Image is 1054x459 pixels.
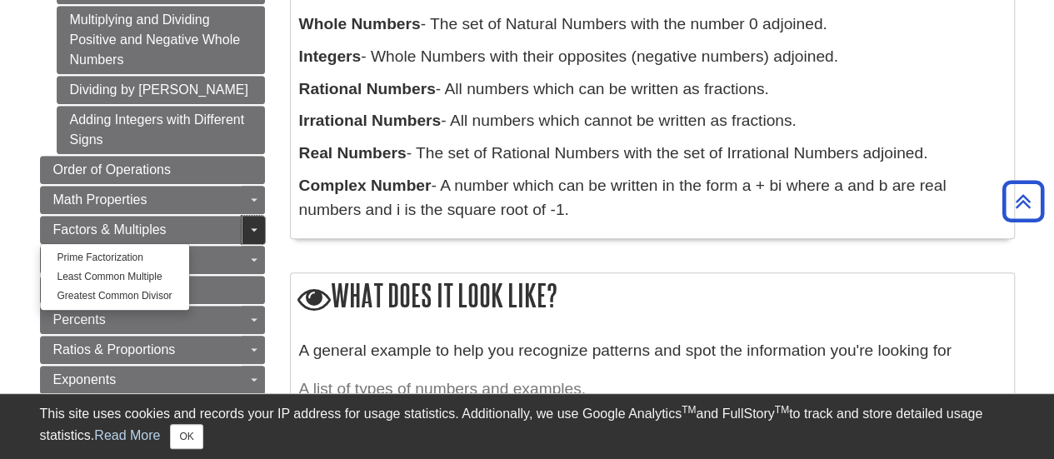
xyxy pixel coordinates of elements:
[57,106,265,154] a: Adding Integers with Different Signs
[40,404,1015,449] div: This site uses cookies and records your IP address for usage statistics. Additionally, we use Goo...
[40,336,265,364] a: Ratios & Proportions
[53,222,167,237] span: Factors & Multiples
[94,428,160,442] a: Read More
[299,339,1006,363] p: A general example to help you recognize patterns and spot the information you're looking for
[53,342,176,357] span: Ratios & Proportions
[299,371,1006,408] caption: A list of types of numbers and examples.
[299,47,362,65] b: Integers
[775,404,789,416] sup: TM
[299,142,1006,166] p: - The set of Rational Numbers with the set of Irrational Numbers adjoined.
[40,216,265,244] a: Factors & Multiples
[40,306,265,334] a: Percents
[40,366,265,394] a: Exponents
[299,112,442,129] b: Irrational Numbers
[53,312,106,327] span: Percents
[299,177,432,194] b: Complex Number
[299,80,436,97] b: Rational Numbers
[41,267,189,287] a: Least Common Multiple
[291,273,1014,321] h2: What does it look like?
[41,287,189,306] a: Greatest Common Divisor
[53,192,147,207] span: Math Properties
[682,404,696,416] sup: TM
[299,15,421,32] b: Whole Numbers
[299,144,407,162] b: Real Numbers
[299,12,1006,37] p: - The set of Natural Numbers with the number 0 adjoined.
[299,109,1006,133] p: - All numbers which cannot be written as fractions.
[53,162,171,177] span: Order of Operations
[41,248,189,267] a: Prime Factorization
[40,156,265,184] a: Order of Operations
[299,77,1006,102] p: - All numbers which can be written as fractions.
[299,174,1006,222] p: - A number which can be written in the form a + bi where a and b are real numbers and i is the sq...
[997,190,1050,212] a: Back to Top
[40,186,265,214] a: Math Properties
[57,76,265,104] a: Dividing by [PERSON_NAME]
[170,424,202,449] button: Close
[57,6,265,74] a: Multiplying and Dividing Positive and Negative Whole Numbers
[299,45,1006,69] p: - Whole Numbers with their opposites (negative numbers) adjoined.
[53,372,117,387] span: Exponents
